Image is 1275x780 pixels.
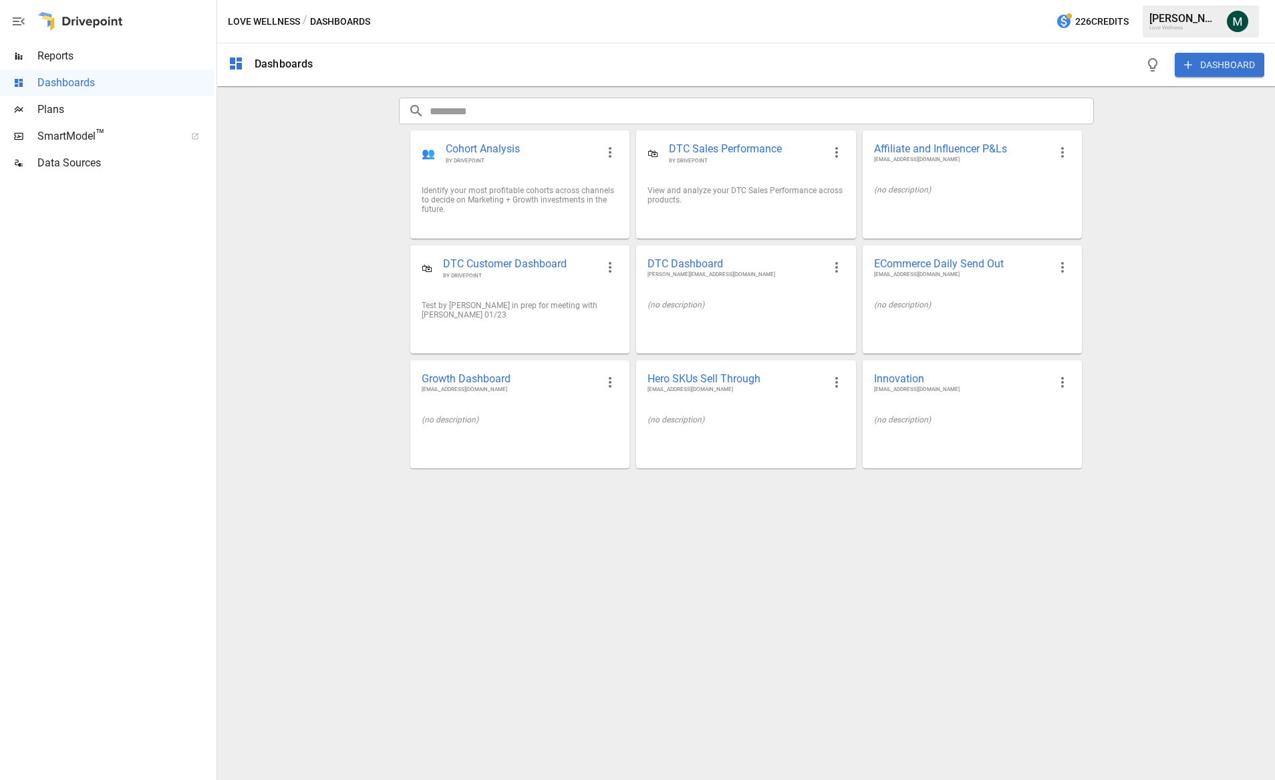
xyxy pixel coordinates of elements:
button: Love Wellness [228,13,300,30]
div: (no description) [648,300,844,309]
div: 🛍 [422,262,432,275]
div: (no description) [874,185,1071,194]
span: BY DRIVEPOINT [669,157,823,164]
div: 🛍 [648,147,658,160]
div: (no description) [874,415,1071,424]
span: DTC Customer Dashboard [443,257,597,272]
span: [PERSON_NAME][EMAIL_ADDRESS][DOMAIN_NAME] [648,271,823,279]
div: 👥 [422,147,435,160]
div: (no description) [648,415,844,424]
span: DTC Dashboard [648,257,823,271]
div: Identify your most profitable cohorts across channels to decide on Marketing + Growth investments... [422,186,618,214]
div: (no description) [422,415,618,424]
span: 226 Credits [1075,13,1129,30]
span: [EMAIL_ADDRESS][DOMAIN_NAME] [874,271,1049,279]
span: [EMAIL_ADDRESS][DOMAIN_NAME] [422,386,597,394]
div: (no description) [874,300,1071,309]
span: ™ [96,126,105,143]
div: Dashboards [255,57,313,70]
span: Innovation [874,372,1049,386]
div: Love Wellness [1149,25,1219,31]
div: View and analyze your DTC Sales Performance across products. [648,186,844,205]
img: Michael Cormack [1227,11,1248,32]
span: BY DRIVEPOINT [446,157,597,164]
button: DASHBOARD [1175,53,1264,77]
span: Growth Dashboard [422,372,597,386]
span: Cohort Analysis [446,142,597,157]
span: SmartModel [37,128,176,144]
button: 226Credits [1050,9,1134,34]
span: Dashboards [37,75,214,91]
span: DTC Sales Performance [669,142,823,157]
span: Affiliate and Influencer P&Ls [874,142,1049,156]
span: Data Sources [37,155,214,171]
span: [EMAIL_ADDRESS][DOMAIN_NAME] [874,386,1049,394]
span: [EMAIL_ADDRESS][DOMAIN_NAME] [874,156,1049,164]
span: ECommerce Daily Send Out [874,257,1049,271]
span: [EMAIL_ADDRESS][DOMAIN_NAME] [648,386,823,394]
span: Hero SKUs Sell Through [648,372,823,386]
span: Reports [37,48,214,64]
div: / [303,13,307,30]
span: Plans [37,102,214,118]
span: BY DRIVEPOINT [443,272,597,279]
div: [PERSON_NAME] [1149,12,1219,25]
div: Test by [PERSON_NAME] in prep for meeting with [PERSON_NAME] 01/23 [422,301,618,319]
button: Michael Cormack [1219,3,1256,40]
